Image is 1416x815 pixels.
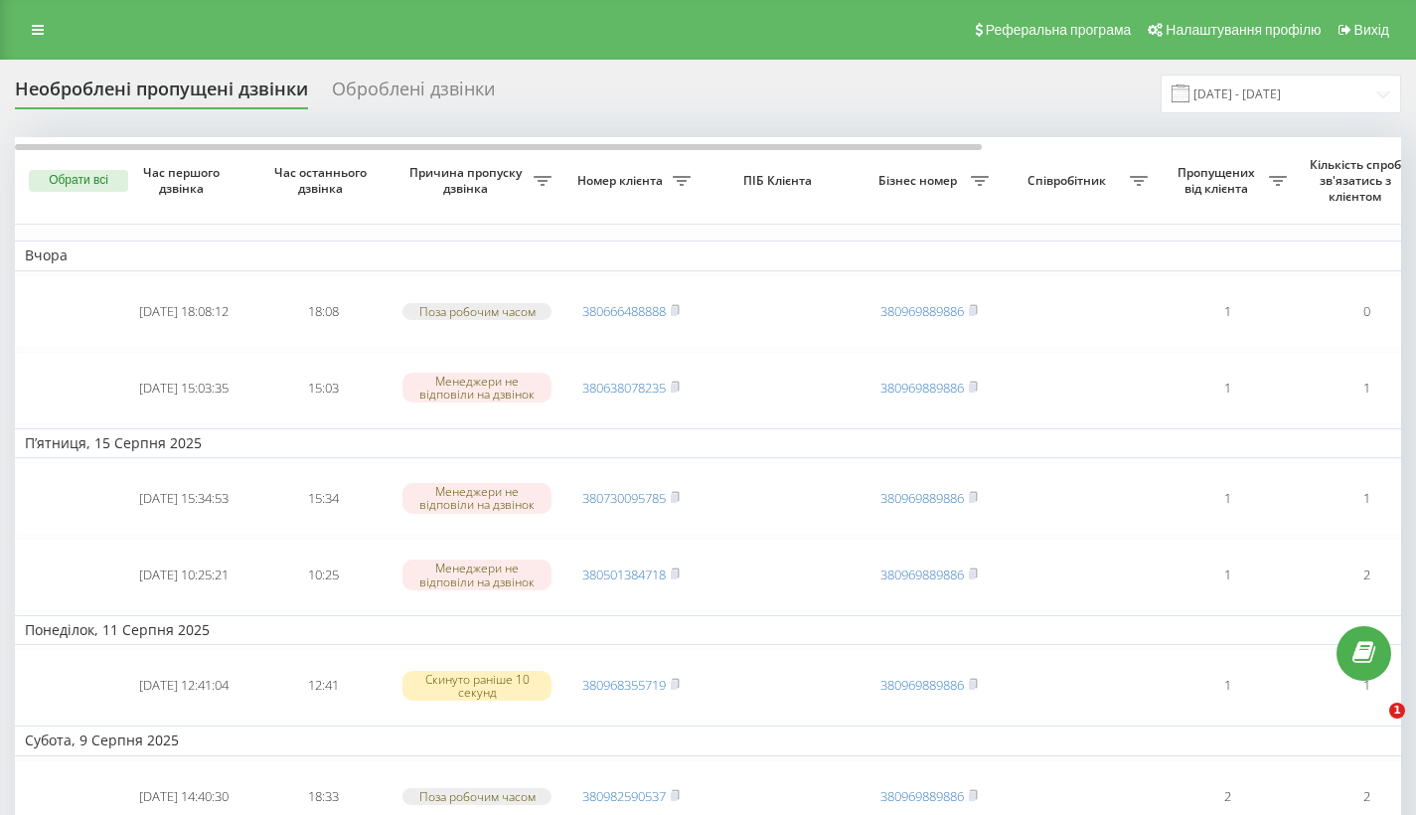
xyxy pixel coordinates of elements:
a: 380969889886 [880,566,964,583]
a: 380969889886 [880,302,964,320]
div: Менеджери не відповіли на дзвінок [402,373,551,403]
td: 1 [1158,539,1297,611]
td: 12:41 [253,649,393,722]
td: 1 [1158,275,1297,348]
div: Оброблені дзвінки [332,79,495,109]
td: [DATE] 15:03:35 [114,352,253,424]
span: Реферальна програма [986,22,1132,38]
td: [DATE] 10:25:21 [114,539,253,611]
iframe: Intercom live chat [1348,703,1396,750]
a: 380730095785 [582,489,666,507]
td: [DATE] 18:08:12 [114,275,253,348]
a: 380969889886 [880,787,964,805]
div: Менеджери не відповіли на дзвінок [402,483,551,513]
span: Причина пропуску дзвінка [402,165,534,196]
a: 380968355719 [582,676,666,694]
a: 380982590537 [582,787,666,805]
a: 380501384718 [582,566,666,583]
span: 1 [1389,703,1405,719]
td: 10:25 [253,539,393,611]
button: Обрати всі [29,170,128,192]
td: 1 [1158,462,1297,535]
a: 380666488888 [582,302,666,320]
td: 15:03 [253,352,393,424]
span: Час останнього дзвінка [269,165,377,196]
span: Вихід [1354,22,1389,38]
td: [DATE] 12:41:04 [114,649,253,722]
td: 1 [1158,352,1297,424]
span: Налаштування профілю [1166,22,1321,38]
div: Скинуто раніше 10 секунд [402,671,551,701]
span: Бізнес номер [869,173,971,189]
span: Номер клієнта [571,173,673,189]
span: Співробітник [1009,173,1130,189]
a: 380969889886 [880,489,964,507]
td: [DATE] 15:34:53 [114,462,253,535]
div: Поза робочим часом [402,788,551,805]
a: 380969889886 [880,379,964,397]
div: Необроблені пропущені дзвінки [15,79,308,109]
a: 380638078235 [582,379,666,397]
td: 1 [1158,649,1297,722]
a: 380969889886 [880,676,964,694]
td: 18:08 [253,275,393,348]
td: 15:34 [253,462,393,535]
div: Менеджери не відповіли на дзвінок [402,560,551,589]
span: ПІБ Клієнта [717,173,843,189]
div: Поза робочим часом [402,303,551,320]
span: Кількість спроб зв'язатись з клієнтом [1307,157,1408,204]
span: Час першого дзвінка [130,165,237,196]
span: Пропущених від клієнта [1168,165,1269,196]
